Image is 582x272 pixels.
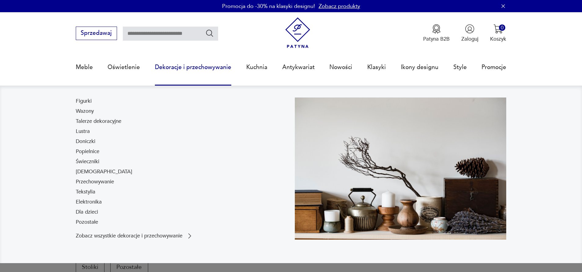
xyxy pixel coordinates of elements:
[76,233,182,238] p: Zobacz wszystkie dekoracje i przechowywanie
[490,35,506,42] p: Koszyk
[76,188,95,196] a: Tekstylia
[329,53,352,81] a: Nowości
[490,24,506,42] button: 0Koszyk
[481,53,506,81] a: Promocje
[461,35,478,42] p: Zaloguj
[367,53,386,81] a: Klasyki
[76,138,95,145] a: Doniczki
[76,118,121,125] a: Talerze dekoracyjne
[76,108,94,115] a: Wazony
[76,158,99,165] a: Świeczniki
[76,31,117,36] a: Sprzedawaj
[76,232,193,240] a: Zobacz wszystkie dekoracje i przechowywanie
[76,97,92,105] a: Figurki
[76,219,98,226] a: Pozostałe
[108,53,140,81] a: Oświetlenie
[461,24,478,42] button: Zaloguj
[76,208,98,216] a: Dla dzieci
[76,178,114,186] a: Przechowywanie
[423,24,450,42] button: Patyna B2B
[246,53,267,81] a: Kuchnia
[465,24,474,34] img: Ikonka użytkownika
[423,24,450,42] a: Ikona medaluPatyna B2B
[76,27,117,40] button: Sprzedawaj
[453,53,467,81] a: Style
[76,148,99,155] a: Popielnice
[432,24,441,34] img: Ikona medalu
[76,53,93,81] a: Meble
[76,198,102,206] a: Elektronika
[319,2,360,10] a: Zobacz produkty
[499,24,505,31] div: 0
[401,53,438,81] a: Ikony designu
[76,128,90,135] a: Lustra
[222,2,315,10] p: Promocja do -30% na klasyki designu!
[282,17,313,48] img: Patyna - sklep z meblami i dekoracjami vintage
[295,97,507,240] img: cfa44e985ea346226f89ee8969f25989.jpg
[76,168,132,175] a: [DEMOGRAPHIC_DATA]
[205,29,214,38] button: Szukaj
[493,24,503,34] img: Ikona koszyka
[423,35,450,42] p: Patyna B2B
[282,53,315,81] a: Antykwariat
[155,53,231,81] a: Dekoracje i przechowywanie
